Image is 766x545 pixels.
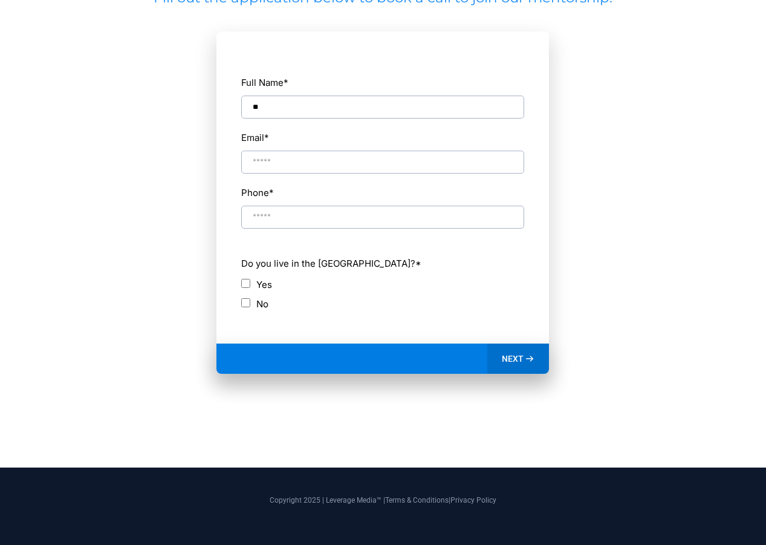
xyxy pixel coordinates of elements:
[256,296,268,312] label: No
[385,496,449,504] a: Terms & Conditions
[42,495,725,506] p: Copyright 2025 | Leverage Media™ | |
[241,184,274,201] label: Phone
[241,129,269,146] label: Email
[450,496,496,504] a: Privacy Policy
[256,276,272,293] label: Yes
[241,255,524,272] label: Do you live in the [GEOGRAPHIC_DATA]?
[502,353,524,364] span: NEXT
[241,74,288,91] label: Full Name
